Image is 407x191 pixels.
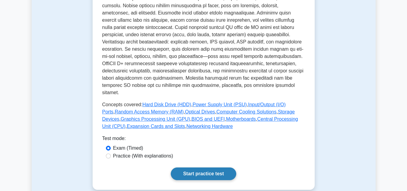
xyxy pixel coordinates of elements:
[115,109,184,114] a: Random Access Memory (RAM)
[102,135,305,145] div: Test mode:
[216,109,276,114] a: Computer Cooling Solutions
[185,109,215,114] a: Optical Drives
[171,167,236,180] a: Start practice test
[226,116,256,122] a: Motherboards
[192,102,247,107] a: Power Supply Unit (PSU)
[186,124,233,129] a: Networking Hardware
[102,109,295,122] a: Storage Devices
[102,101,305,130] p: Concepts covered: , , , , , , , , , , , ,
[113,145,143,152] label: Exam (Timed)
[142,102,191,107] a: Hard Disk Drive (HDD)
[127,124,185,129] a: Expansion Cards and Slots
[192,116,225,122] a: BIOS and UEFI
[121,116,190,122] a: Graphics Processing Unit (GPU)
[113,152,173,160] label: Practice (With explanations)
